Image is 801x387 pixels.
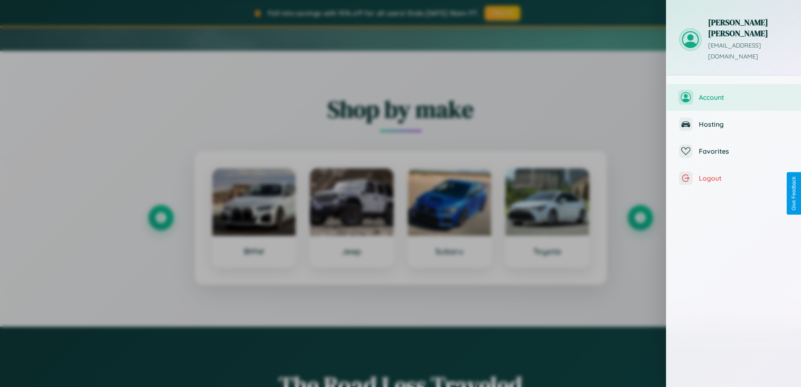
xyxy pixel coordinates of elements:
div: Give Feedback [791,176,797,211]
h3: [PERSON_NAME] [PERSON_NAME] [708,17,788,39]
span: Favorites [699,147,788,155]
button: Favorites [666,138,801,165]
p: [EMAIL_ADDRESS][DOMAIN_NAME] [708,40,788,62]
span: Logout [699,174,788,182]
span: Account [699,93,788,101]
span: Hosting [699,120,788,128]
button: Logout [666,165,801,192]
button: Hosting [666,111,801,138]
button: Account [666,84,801,111]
